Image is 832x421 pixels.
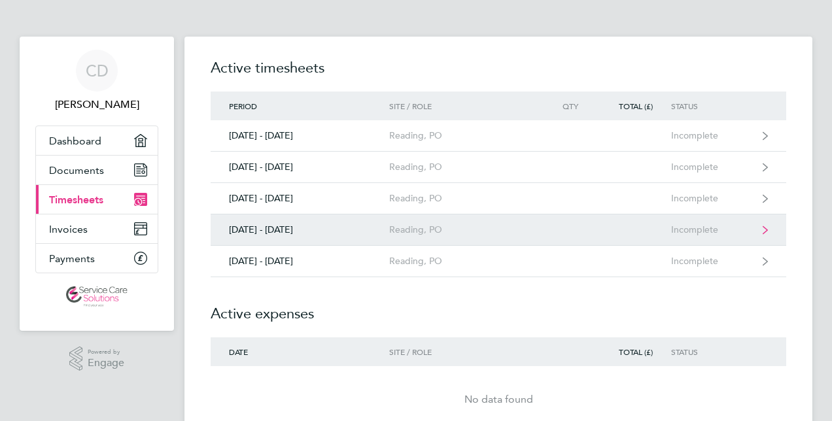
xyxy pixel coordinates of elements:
[211,246,786,277] a: [DATE] - [DATE]Reading, POIncomplete
[88,358,124,369] span: Engage
[36,126,158,155] a: Dashboard
[597,347,671,356] div: Total (£)
[211,183,786,214] a: [DATE] - [DATE]Reading, POIncomplete
[671,256,752,267] div: Incomplete
[671,130,752,141] div: Incomplete
[671,101,752,110] div: Status
[49,252,95,265] span: Payments
[49,135,101,147] span: Dashboard
[389,193,539,204] div: Reading, PO
[671,224,752,235] div: Incomplete
[66,286,128,307] img: servicecare-logo-retina.png
[671,193,752,204] div: Incomplete
[671,347,752,356] div: Status
[211,58,786,92] h2: Active timesheets
[35,97,158,112] span: Christopher D'Aguiar
[211,130,389,141] div: [DATE] - [DATE]
[49,194,103,206] span: Timesheets
[88,346,124,358] span: Powered by
[69,346,125,371] a: Powered byEngage
[20,37,174,331] nav: Main navigation
[36,185,158,214] a: Timesheets
[389,130,539,141] div: Reading, PO
[539,101,597,110] div: Qty
[211,256,389,267] div: [DATE] - [DATE]
[389,224,539,235] div: Reading, PO
[597,101,671,110] div: Total (£)
[211,214,786,246] a: [DATE] - [DATE]Reading, POIncomplete
[389,347,539,356] div: Site / Role
[36,244,158,273] a: Payments
[49,164,104,177] span: Documents
[211,224,389,235] div: [DATE] - [DATE]
[86,62,109,79] span: CD
[36,156,158,184] a: Documents
[35,50,158,112] a: CD[PERSON_NAME]
[35,286,158,307] a: Go to home page
[211,392,786,407] div: No data found
[211,193,389,204] div: [DATE] - [DATE]
[211,277,786,337] h2: Active expenses
[49,223,88,235] span: Invoices
[211,152,786,183] a: [DATE] - [DATE]Reading, POIncomplete
[211,161,389,173] div: [DATE] - [DATE]
[671,161,752,173] div: Incomplete
[211,120,786,152] a: [DATE] - [DATE]Reading, POIncomplete
[211,347,389,356] div: Date
[389,256,539,267] div: Reading, PO
[389,101,539,110] div: Site / Role
[389,161,539,173] div: Reading, PO
[36,214,158,243] a: Invoices
[229,101,257,111] span: Period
